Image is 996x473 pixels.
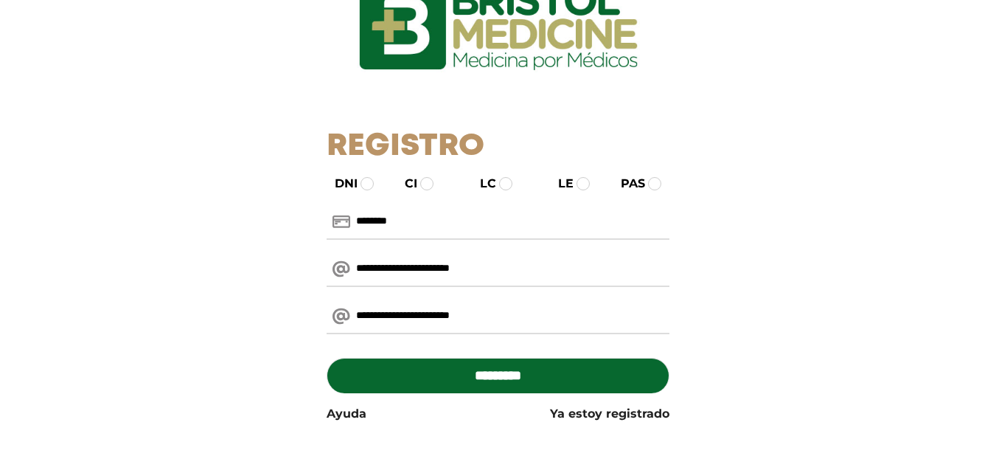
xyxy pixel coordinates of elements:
[550,405,669,423] a: Ya estoy registrado
[327,128,669,165] h1: Registro
[327,405,366,423] a: Ayuda
[391,175,417,193] label: CI
[607,175,645,193] label: PAS
[545,175,574,193] label: LE
[467,175,496,193] label: LC
[321,175,358,193] label: DNI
